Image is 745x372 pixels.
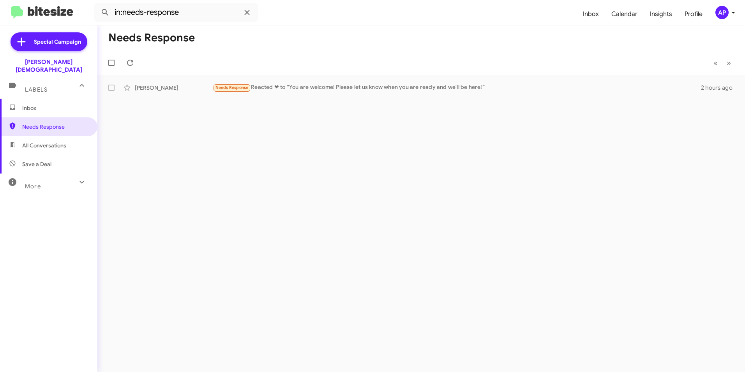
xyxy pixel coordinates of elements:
[715,6,729,19] div: AP
[25,183,41,190] span: More
[713,58,718,68] span: «
[25,86,48,93] span: Labels
[22,123,88,131] span: Needs Response
[108,32,195,44] h1: Needs Response
[11,32,87,51] a: Special Campaign
[135,84,213,92] div: [PERSON_NAME]
[215,85,249,90] span: Needs Response
[709,55,736,71] nav: Page navigation example
[94,3,258,22] input: Search
[213,83,701,92] div: Reacted ❤ to “You are welcome! Please let us know when you are ready and we'll be here!”
[722,55,736,71] button: Next
[22,160,51,168] span: Save a Deal
[709,6,736,19] button: AP
[605,3,644,25] a: Calendar
[22,142,66,149] span: All Conversations
[34,38,81,46] span: Special Campaign
[727,58,731,68] span: »
[701,84,739,92] div: 2 hours ago
[644,3,678,25] a: Insights
[577,3,605,25] a: Inbox
[678,3,709,25] a: Profile
[709,55,722,71] button: Previous
[22,104,88,112] span: Inbox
